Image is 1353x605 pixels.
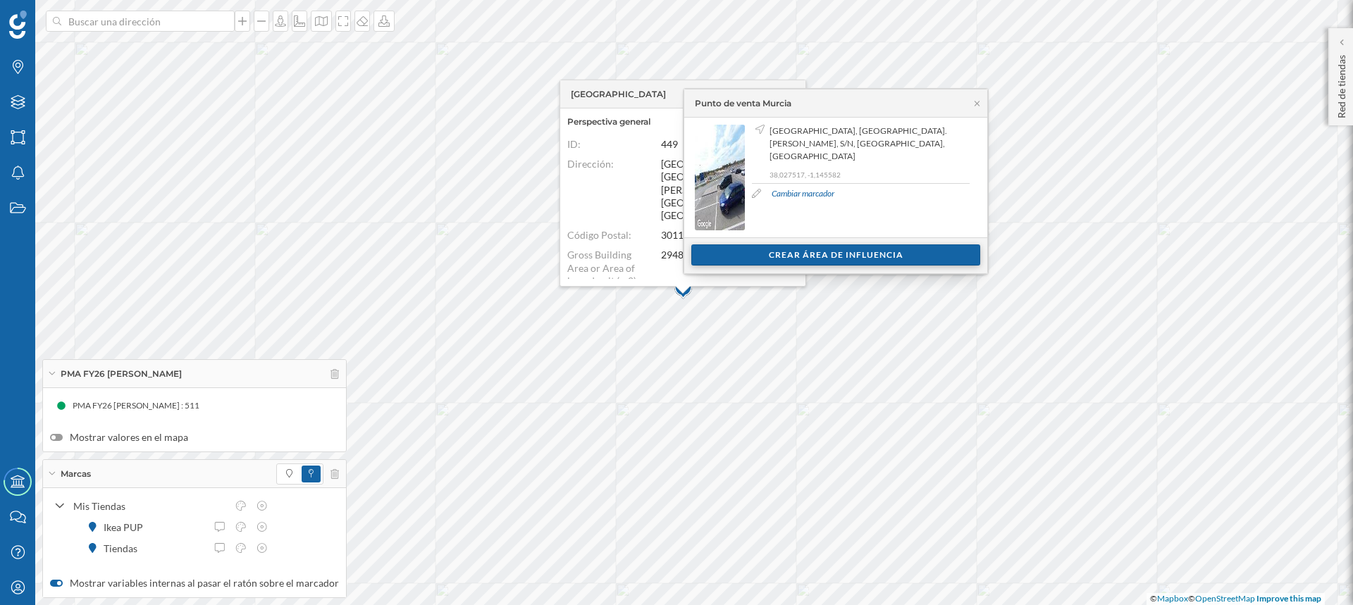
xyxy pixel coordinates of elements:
span: Código Postal: [567,229,631,241]
img: Geoblink Logo [9,11,27,39]
span: 30110 [661,229,689,241]
div: Mis Tiendas [73,499,227,513]
span: [GEOGRAPHIC_DATA] [571,88,666,101]
h6: Perspectiva general [567,116,798,128]
div: Punto de venta Murcia [695,97,791,110]
span: 449 [661,138,678,150]
p: Red de tiendas [1335,49,1349,118]
p: 38,027517, -1,145582 [770,170,970,180]
a: Improve this map [1256,593,1321,604]
label: Mostrar valores en el mapa [50,430,339,444]
img: Marker [674,275,692,303]
span: PMA FY26 [PERSON_NAME] : 511 [73,399,199,413]
span: Dirección: [567,158,614,170]
img: streetview [695,125,745,230]
span: Marcas [61,468,91,480]
a: Cambiar marcador [772,187,834,200]
div: © © [1147,593,1325,605]
span: [GEOGRAPHIC_DATA], [GEOGRAPHIC_DATA]. [PERSON_NAME], S/N, [GEOGRAPHIC_DATA], [GEOGRAPHIC_DATA] [661,158,764,221]
div: Tiendas [104,541,144,556]
span: Gross Building Area or Area of leased unit (m2): [567,249,639,286]
span: ID: [567,138,581,150]
span: PMA FY26 [PERSON_NAME] [61,368,182,380]
span: [GEOGRAPHIC_DATA], [GEOGRAPHIC_DATA]. [PERSON_NAME], S/N, [GEOGRAPHIC_DATA], [GEOGRAPHIC_DATA] [770,125,966,163]
label: Mostrar variables internas al pasar el ratón sobre el marcador [50,576,339,590]
div: Ikea PUP [104,520,150,535]
span: Soporte [28,10,78,23]
a: Mapbox [1157,593,1188,604]
a: OpenStreetMap [1195,593,1255,604]
span: 29485.67 [661,249,703,261]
